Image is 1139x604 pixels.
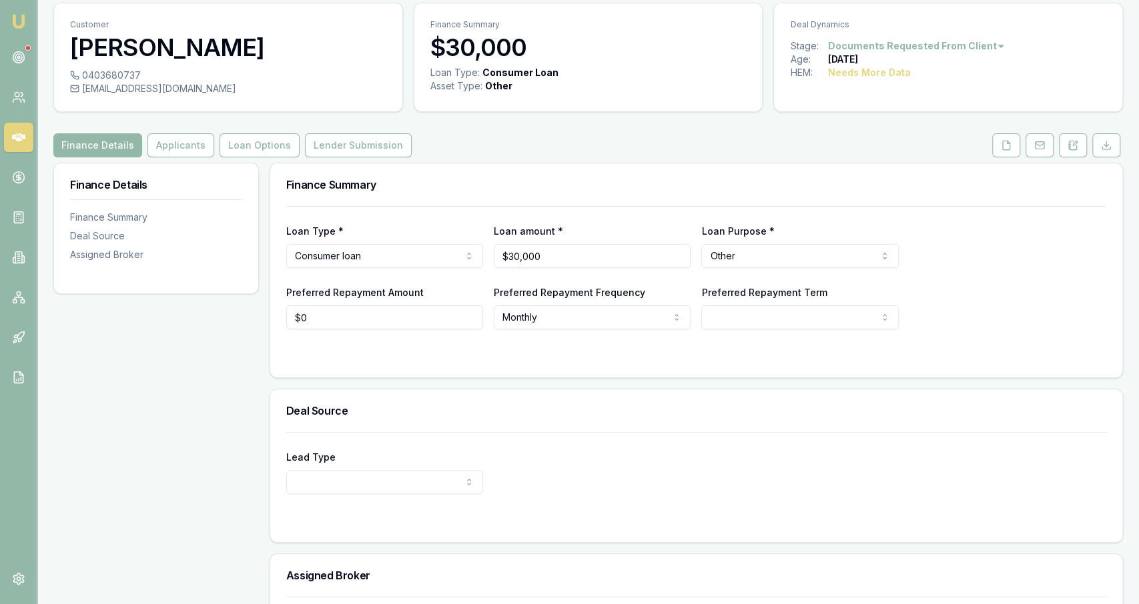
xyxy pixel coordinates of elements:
[305,133,412,157] button: Lender Submission
[70,69,386,82] div: 0403680737
[790,39,827,53] div: Stage:
[220,133,300,157] button: Loan Options
[494,244,691,268] input: $
[790,66,827,79] div: HEM:
[430,79,482,93] div: Asset Type :
[11,13,27,29] img: emu-icon-u.png
[70,82,386,95] div: [EMAIL_ADDRESS][DOMAIN_NAME]
[827,39,1006,53] button: Documents Requested From Client
[53,133,145,157] a: Finance Details
[147,133,214,157] button: Applicants
[70,34,386,61] h3: [PERSON_NAME]
[70,248,242,261] div: Assigned Broker
[70,19,386,30] p: Customer
[701,225,774,237] label: Loan Purpose *
[430,34,747,61] h3: $30,000
[286,570,1106,581] h3: Assigned Broker
[286,225,344,237] label: Loan Type *
[286,179,1106,190] h3: Finance Summary
[53,133,142,157] button: Finance Details
[286,451,336,463] label: Lead Type
[494,287,645,298] label: Preferred Repayment Frequency
[827,53,857,66] div: [DATE]
[482,66,558,79] div: Consumer Loan
[430,19,747,30] p: Finance Summary
[286,305,483,329] input: $
[790,53,827,66] div: Age:
[286,405,1106,416] h3: Deal Source
[485,79,512,93] div: Other
[701,287,827,298] label: Preferred Repayment Term
[145,133,217,157] a: Applicants
[70,229,242,243] div: Deal Source
[302,133,414,157] a: Lender Submission
[286,287,424,298] label: Preferred Repayment Amount
[827,66,910,79] div: Needs More Data
[70,179,242,190] h3: Finance Details
[70,211,242,224] div: Finance Summary
[430,66,480,79] div: Loan Type:
[494,225,563,237] label: Loan amount *
[790,19,1106,30] p: Deal Dynamics
[217,133,302,157] a: Loan Options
